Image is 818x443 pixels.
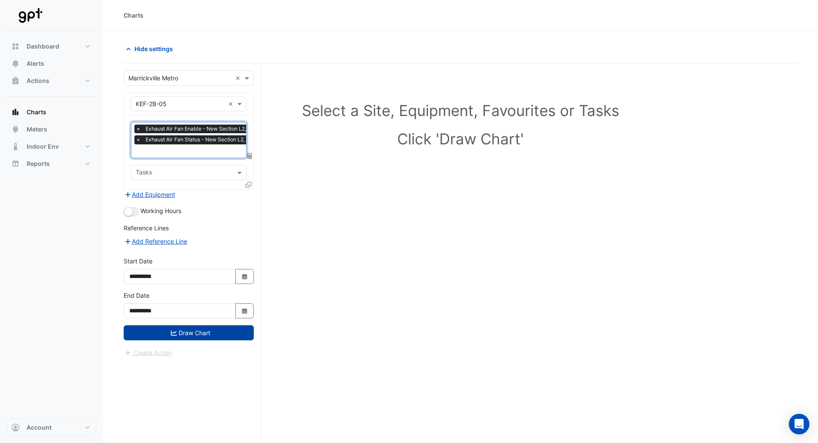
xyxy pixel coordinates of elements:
span: Exhaust Air Fan Enable - New Section L2, Plantroom [143,125,275,133]
div: Open Intercom Messenger [789,414,809,434]
span: Reports [27,159,50,168]
button: Meters [7,121,96,138]
label: End Date [124,291,149,300]
fa-icon: Select Date [241,273,249,280]
app-icon: Alerts [11,59,20,68]
span: Charts [27,108,46,116]
app-escalated-ticket-create-button: Please draw the charts first [124,348,172,355]
h1: Select a Site, Equipment, Favourites or Tasks [143,101,778,119]
button: Hide settings [124,41,179,56]
span: Clear [235,73,243,82]
button: Charts [7,104,96,121]
span: Account [27,423,52,432]
span: Exhaust Air Fan Status - New Section L2, Plantroom [143,135,274,144]
button: Reports [7,155,96,172]
span: Meters [27,125,47,134]
button: Add Reference Line [124,236,188,246]
span: Indoor Env [27,142,59,151]
img: Company Logo [10,7,49,24]
button: Dashboard [7,38,96,55]
span: × [134,125,142,133]
span: Clone Favourites and Tasks from this Equipment to other Equipment [246,181,252,188]
fa-icon: Select Date [241,307,249,315]
app-icon: Dashboard [11,42,20,51]
span: Alerts [27,59,44,68]
span: × [134,135,142,144]
app-icon: Meters [11,125,20,134]
app-icon: Indoor Env [11,142,20,151]
h1: Click 'Draw Chart' [143,130,778,148]
button: Add Equipment [124,189,176,199]
div: Tasks [134,168,152,179]
div: Charts [124,11,143,20]
button: Account [7,419,96,436]
button: Draw Chart [124,325,254,340]
label: Start Date [124,257,152,266]
button: Indoor Env [7,138,96,155]
label: Reference Lines [124,223,169,232]
app-icon: Reports [11,159,20,168]
app-icon: Actions [11,76,20,85]
span: Choose Function [246,152,254,159]
span: Actions [27,76,49,85]
app-icon: Charts [11,108,20,116]
span: Dashboard [27,42,59,51]
button: Actions [7,72,96,89]
span: Hide settings [134,44,173,53]
span: Working Hours [140,207,181,214]
button: Alerts [7,55,96,72]
span: Clear [228,99,235,108]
